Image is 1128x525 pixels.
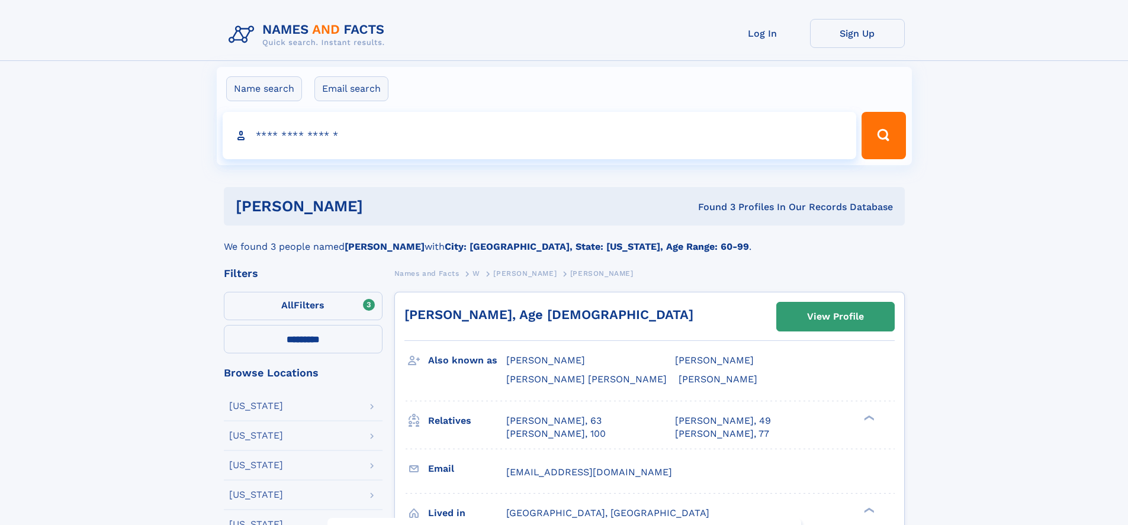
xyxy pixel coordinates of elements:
[675,427,769,440] a: [PERSON_NAME], 77
[404,307,693,322] a: [PERSON_NAME], Age [DEMOGRAPHIC_DATA]
[428,411,506,431] h3: Relatives
[314,76,388,101] label: Email search
[506,507,709,518] span: [GEOGRAPHIC_DATA], [GEOGRAPHIC_DATA]
[224,19,394,51] img: Logo Names and Facts
[224,226,905,254] div: We found 3 people named with .
[679,373,757,385] span: [PERSON_NAME]
[229,460,283,470] div: [US_STATE]
[807,303,864,330] div: View Profile
[229,490,283,500] div: [US_STATE]
[281,299,294,311] span: All
[224,292,383,320] label: Filters
[506,414,602,427] a: [PERSON_NAME], 63
[394,266,459,281] a: Names and Facts
[428,503,506,523] h3: Lived in
[473,269,480,278] span: W
[715,19,810,48] a: Log In
[473,266,480,281] a: W
[506,466,672,478] span: [EMAIL_ADDRESS][DOMAIN_NAME]
[226,76,302,101] label: Name search
[506,355,585,366] span: [PERSON_NAME]
[224,268,383,279] div: Filters
[223,112,857,159] input: search input
[862,112,905,159] button: Search Button
[777,302,894,331] a: View Profile
[506,373,667,385] span: [PERSON_NAME] [PERSON_NAME]
[570,269,634,278] span: [PERSON_NAME]
[493,269,557,278] span: [PERSON_NAME]
[531,201,893,214] div: Found 3 Profiles In Our Records Database
[345,241,425,252] b: [PERSON_NAME]
[229,431,283,440] div: [US_STATE]
[861,414,875,421] div: ❯
[428,350,506,371] h3: Also known as
[428,459,506,479] h3: Email
[445,241,749,252] b: City: [GEOGRAPHIC_DATA], State: [US_STATE], Age Range: 60-99
[810,19,905,48] a: Sign Up
[506,427,606,440] a: [PERSON_NAME], 100
[236,199,531,214] h1: [PERSON_NAME]
[675,355,754,366] span: [PERSON_NAME]
[493,266,557,281] a: [PERSON_NAME]
[229,401,283,411] div: [US_STATE]
[861,506,875,514] div: ❯
[224,368,383,378] div: Browse Locations
[675,414,771,427] a: [PERSON_NAME], 49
